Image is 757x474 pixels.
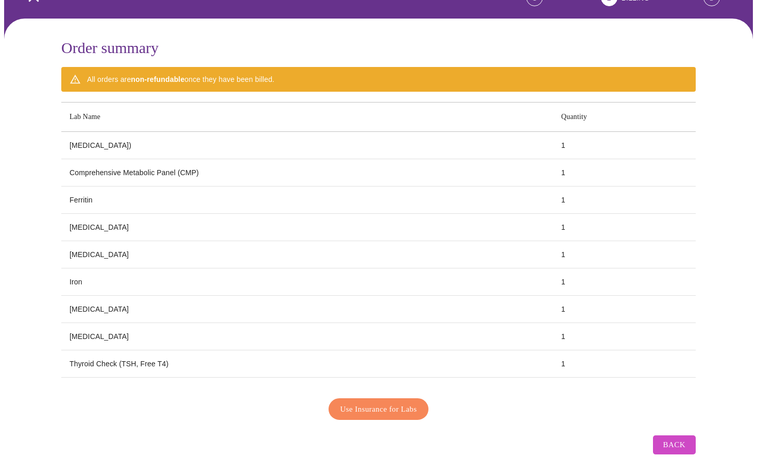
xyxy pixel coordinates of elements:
td: 1 [553,159,696,187]
td: [MEDICAL_DATA] [61,214,553,241]
button: Use Insurance for Labs [329,398,429,420]
td: 1 [553,268,696,296]
td: 1 [553,323,696,350]
th: Lab Name [61,103,553,132]
td: Iron [61,268,553,296]
td: [MEDICAL_DATA]) [61,132,553,159]
td: 1 [553,296,696,323]
span: Use Insurance for Labs [340,402,417,416]
td: [MEDICAL_DATA] [61,296,553,323]
td: 1 [553,241,696,268]
td: 1 [553,187,696,214]
td: 1 [553,214,696,241]
td: Ferritin [61,187,553,214]
span: Back [663,438,685,451]
td: 1 [553,132,696,159]
h3: Order summary [61,39,696,57]
button: Back [653,435,696,454]
td: [MEDICAL_DATA] [61,241,553,268]
strong: non-refundable [131,75,184,83]
th: Quantity [553,103,696,132]
td: [MEDICAL_DATA] [61,323,553,350]
td: Comprehensive Metabolic Panel (CMP) [61,159,553,187]
div: All orders are once they have been billed. [87,70,274,89]
td: 1 [553,350,696,378]
td: Thyroid Check (TSH, Free T4) [61,350,553,378]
